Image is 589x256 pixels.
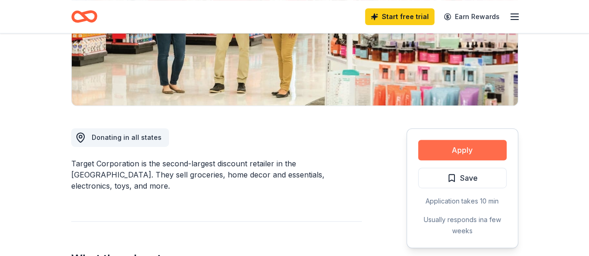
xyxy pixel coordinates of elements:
span: Donating in all states [92,133,162,141]
a: Home [71,6,97,27]
a: Start free trial [365,8,434,25]
button: Save [418,168,507,188]
div: Application takes 10 min [418,196,507,207]
span: Save [460,172,478,184]
a: Earn Rewards [438,8,505,25]
button: Apply [418,140,507,160]
div: Usually responds in a few weeks [418,214,507,236]
div: Target Corporation is the second-largest discount retailer in the [GEOGRAPHIC_DATA]. They sell gr... [71,158,362,191]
